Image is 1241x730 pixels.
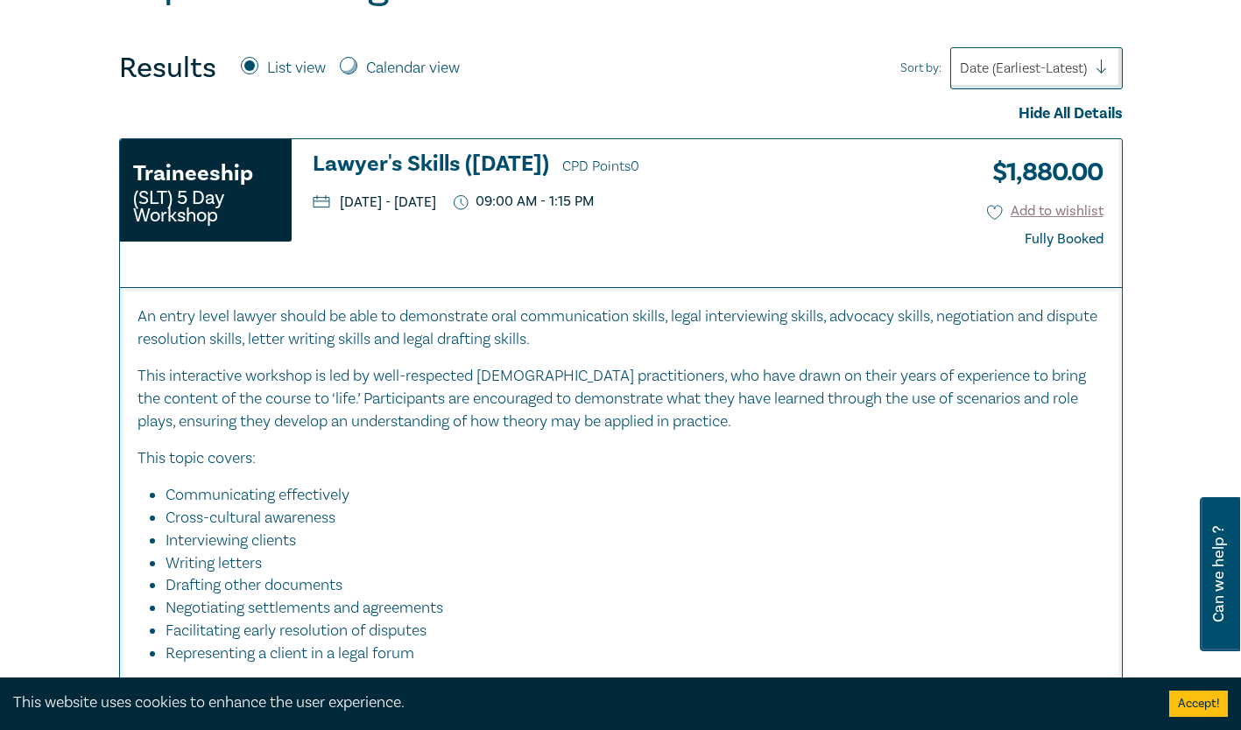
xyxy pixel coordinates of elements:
[313,152,943,179] a: Lawyer's Skills ([DATE]) CPD Points0
[137,365,1104,433] p: This interactive workshop is led by well-respected [DEMOGRAPHIC_DATA] practitioners, who have dra...
[960,59,963,78] input: Sort by
[137,447,1104,470] p: This topic covers:
[562,158,639,175] span: CPD Points 0
[166,507,1087,530] li: Cross-cultural awareness
[13,691,1143,714] div: This website uses cookies to enhance the user experience.
[137,305,1104,351] p: An entry level lawyer should be able to demonstrate oral communication skills, legal interviewing...
[119,51,216,86] h4: Results
[313,195,436,209] p: [DATE] - [DATE]
[166,484,1087,507] li: Communicating effectively
[979,152,1104,193] h3: $ 1,880.00
[313,152,943,179] h3: Lawyer's Skills ([DATE])
[267,57,326,80] label: List view
[166,597,1087,620] li: Negotiating settlements and agreements
[133,158,253,189] h3: Traineeship
[166,642,1104,665] li: Representing a client in a legal forum
[166,530,1087,552] li: Interviewing clients
[1210,508,1227,641] span: Can we help ?
[119,102,1123,125] div: Hide All Details
[166,620,1087,642] li: Facilitating early resolution of disputes
[133,189,279,224] small: (SLT) 5 Day Workshop
[900,59,941,78] span: Sort by:
[1169,691,1228,717] button: Accept cookies
[166,552,1087,575] li: Writing letters
[1025,231,1104,248] div: Fully Booked
[454,193,595,210] p: 09:00 AM - 1:15 PM
[366,57,460,80] label: Calendar view
[166,574,1087,597] li: Drafting other documents
[987,201,1104,221] button: Add to wishlist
